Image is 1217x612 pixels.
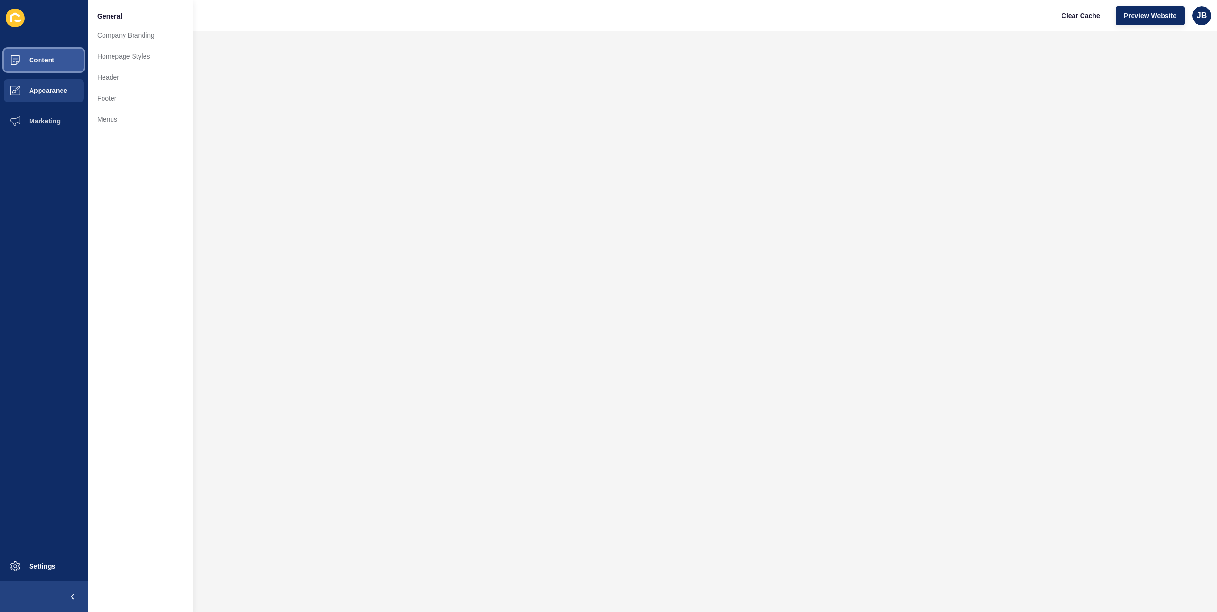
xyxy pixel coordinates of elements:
[88,46,193,67] a: Homepage Styles
[1197,11,1207,20] span: JB
[1124,11,1176,20] span: Preview Website
[88,109,193,130] a: Menus
[88,67,193,88] a: Header
[97,11,122,21] span: General
[88,25,193,46] a: Company Branding
[1062,11,1100,20] span: Clear Cache
[1116,6,1185,25] button: Preview Website
[1053,6,1108,25] button: Clear Cache
[88,88,193,109] a: Footer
